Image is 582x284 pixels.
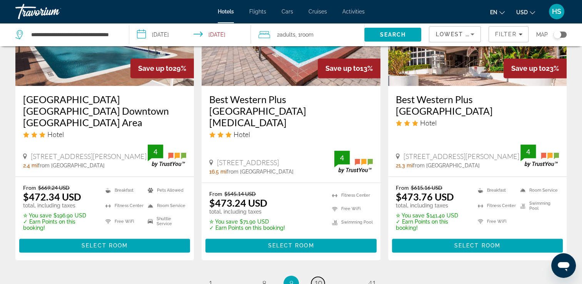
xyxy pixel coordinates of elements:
[490,9,497,15] span: en
[300,32,314,38] span: Room
[129,23,251,46] button: Select check in and out date
[551,253,576,278] iframe: Button to launch messaging window
[209,130,372,139] div: 3 star Hotel
[209,225,285,231] p: ✓ Earn Points on this booking!
[511,64,546,72] span: Save up to
[474,200,517,212] li: Fitness Center
[392,239,563,252] button: Select Room
[435,30,474,39] mat-select: Sort by
[396,162,413,169] span: 21.3 mi
[217,158,279,167] span: [STREET_ADDRESS]
[411,184,442,191] del: $615.16 USD
[19,241,190,249] a: Select Room
[364,28,421,42] button: Search
[495,31,517,37] span: Filter
[47,130,64,139] span: Hotel
[205,241,376,249] a: Select Room
[318,58,380,78] div: 13%
[504,58,567,78] div: 23%
[474,216,517,227] li: Free WiFi
[23,94,186,128] a: [GEOGRAPHIC_DATA] [GEOGRAPHIC_DATA] Downtown [GEOGRAPHIC_DATA] Area
[396,202,468,209] p: total, including taxes
[520,144,559,167] img: TrustYou guest rating badge
[396,191,454,202] ins: $473.76 USD
[516,184,559,196] li: Room Service
[144,200,186,212] li: Room Service
[280,32,295,38] span: Adults
[23,162,38,169] span: 2.4 mi
[249,8,266,15] a: Flights
[144,184,186,196] li: Pets Allowed
[328,190,373,200] li: Fitness Center
[282,8,293,15] a: Cars
[224,190,256,197] del: $545.14 USD
[82,242,128,249] span: Select Room
[102,216,144,227] li: Free WiFi
[268,242,314,249] span: Select Room
[209,94,372,128] a: Best Western Plus [GEOGRAPHIC_DATA][MEDICAL_DATA]
[520,147,536,156] div: 4
[489,26,529,42] button: Filters
[209,219,238,225] span: ✮ You save
[328,217,373,227] li: Swimming Pool
[396,219,468,231] p: ✓ Earn Points on this booking!
[396,94,559,117] a: Best Western Plus [GEOGRAPHIC_DATA]
[218,8,234,15] a: Hotels
[23,212,52,219] span: ✮ You save
[404,152,519,160] span: [STREET_ADDRESS][PERSON_NAME]
[23,212,96,219] p: $196.90 USD
[23,184,36,191] span: From
[144,216,186,227] li: Shuttle Service
[38,162,105,169] span: from [GEOGRAPHIC_DATA]
[209,219,285,225] p: $71.90 USD
[454,242,500,249] span: Select Room
[23,219,96,231] p: ✓ Earn Points on this booking!
[295,29,314,40] span: , 1
[209,190,222,197] span: From
[548,31,567,38] button: Toggle map
[233,130,250,139] span: Hotel
[30,29,117,40] input: Search hotel destination
[148,144,186,167] img: TrustYou guest rating badge
[490,7,505,18] button: Change language
[396,212,424,219] span: ✮ You save
[474,184,517,196] li: Breakfast
[15,2,92,22] a: Travorium
[396,212,468,219] p: $141.40 USD
[227,169,294,175] span: from [GEOGRAPHIC_DATA]
[420,119,437,127] span: Hotel
[31,152,147,160] span: [STREET_ADDRESS][PERSON_NAME]
[380,32,406,38] span: Search
[547,3,567,20] button: User Menu
[334,150,373,173] img: TrustYou guest rating badge
[148,147,163,156] div: 4
[309,8,327,15] a: Cruises
[516,9,528,15] span: USD
[38,184,70,191] del: $669.24 USD
[325,64,360,72] span: Save up to
[413,162,480,169] span: from [GEOGRAPHIC_DATA]
[396,119,559,127] div: 3 star Hotel
[536,29,548,40] span: Map
[435,31,485,37] span: Lowest Price
[251,23,365,46] button: Travelers: 2 adults, 0 children
[23,191,81,202] ins: $472.34 USD
[396,184,409,191] span: From
[552,8,561,15] span: HS
[209,209,285,215] p: total, including taxes
[516,200,559,212] li: Swimming Pool
[334,153,350,162] div: 4
[209,169,227,175] span: 16.5 mi
[392,241,563,249] a: Select Room
[130,58,194,78] div: 29%
[102,200,144,212] li: Fitness Center
[19,239,190,252] button: Select Room
[516,7,535,18] button: Change currency
[342,8,365,15] span: Activities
